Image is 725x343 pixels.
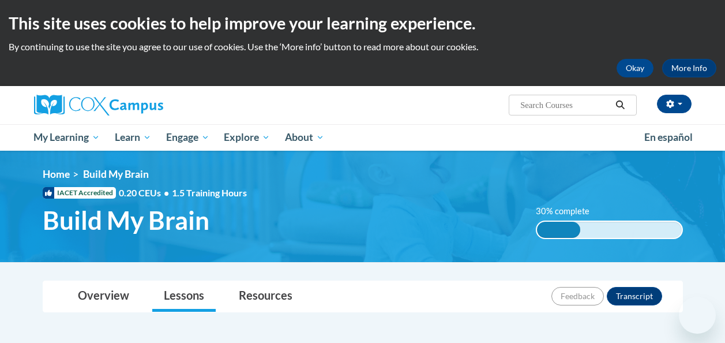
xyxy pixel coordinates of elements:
span: Build My Brain [83,168,149,180]
span: Learn [115,131,151,144]
a: Cox Campus [34,95,242,115]
button: Okay [617,59,653,77]
span: My Learning [33,131,100,144]
img: Cox Campus [34,95,163,115]
div: 30% complete [537,222,580,238]
a: Lessons [152,281,216,312]
span: Build My Brain [43,205,209,236]
span: Explore [224,131,270,144]
div: Main menu [25,124,700,151]
span: About [285,131,324,144]
span: 0.20 CEUs [119,187,172,199]
a: Home [43,168,70,180]
h2: This site uses cookies to help improve your learning experience. [9,12,716,35]
label: 30% complete [536,205,602,218]
p: By continuing to use the site you agree to our use of cookies. Use the ‘More info’ button to read... [9,40,716,53]
a: Resources [227,281,304,312]
span: • [164,187,169,198]
a: About [277,124,332,151]
input: Search Courses [519,98,611,112]
a: More Info [662,59,716,77]
span: 1.5 Training Hours [172,187,247,198]
span: Engage [166,131,209,144]
button: Feedback [551,287,604,305]
button: Account Settings [657,95,692,113]
span: IACET Accredited [43,187,116,199]
iframe: Button to launch messaging window [679,297,716,334]
a: My Learning [27,124,108,151]
a: Learn [107,124,159,151]
a: Explore [216,124,277,151]
a: En español [637,125,700,150]
a: Overview [66,281,141,312]
button: Transcript [607,287,662,305]
span: En español [644,131,693,143]
button: Search [611,98,629,112]
a: Engage [159,124,217,151]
